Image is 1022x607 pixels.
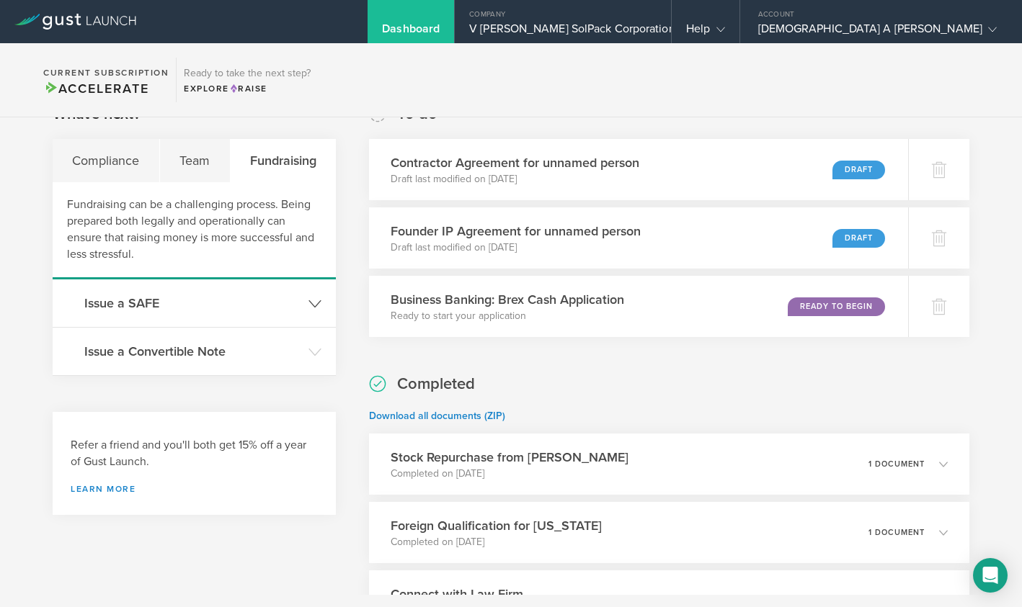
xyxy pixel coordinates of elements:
a: Learn more [71,485,318,493]
h3: Founder IP Agreement for unnamed person [391,222,641,240]
span: Accelerate [43,81,148,96]
p: Draft last modified on [DATE] [391,240,641,255]
p: Ready to start your application [391,309,624,323]
div: Business Banking: Brex Cash ApplicationReady to start your applicationReady to Begin [369,276,908,337]
div: Fundraising can be a challenging process. Being prepared both legally and operationally can ensur... [53,182,336,279]
div: Draft [832,229,885,248]
div: Ready to take the next step?ExploreRaise [176,58,318,102]
h3: Foreign Qualification for [US_STATE] [391,516,602,535]
div: Fundraising [231,139,337,182]
div: Dashboard [382,22,440,43]
div: Explore [184,82,311,95]
h3: Contractor Agreement for unnamed person [391,153,639,172]
div: Ready to Begin [788,297,885,316]
a: Download all documents (ZIP) [369,410,505,422]
h3: Connect with Law Firm [391,585,589,603]
p: 1 document [868,460,925,468]
p: Completed on [DATE] [391,467,628,481]
div: [DEMOGRAPHIC_DATA] A [PERSON_NAME] [758,22,997,43]
h3: Ready to take the next step? [184,68,311,78]
h3: Stock Repurchase from [PERSON_NAME] [391,448,628,467]
span: Raise [229,84,267,94]
p: Completed on [DATE] [391,535,602,549]
p: Draft last modified on [DATE] [391,172,639,186]
div: Founder IP Agreement for unnamed personDraft last modified on [DATE]Draft [369,207,908,269]
div: Contractor Agreement for unnamed personDraft last modified on [DATE]Draft [369,139,908,200]
h3: Issue a Convertible Note [84,342,301,361]
div: Draft [832,161,885,179]
p: 1 document [868,529,925,536]
div: Compliance [53,139,160,182]
h2: Completed [397,374,475,395]
div: Help [686,22,724,43]
h3: Refer a friend and you'll both get 15% off a year of Gust Launch. [71,437,318,470]
div: V [PERSON_NAME] SolPack Corporation [469,22,657,43]
div: Open Intercom Messenger [973,558,1008,593]
h3: Business Banking: Brex Cash Application [391,290,624,309]
h3: Issue a SAFE [84,294,301,313]
h2: Current Subscription [43,68,169,77]
div: Team [160,139,231,182]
